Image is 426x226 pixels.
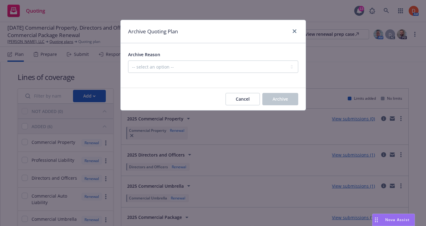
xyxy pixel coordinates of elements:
span: Cancel [236,96,250,102]
button: Cancel [226,93,260,105]
span: Archive Reason [128,52,160,57]
h1: Archive Quoting Plan [128,27,178,36]
a: close [291,27,298,35]
span: Nova Assist [385,217,410,222]
div: Drag to move [372,214,380,226]
button: Archive [262,93,298,105]
button: Nova Assist [372,214,415,226]
span: Archive [273,96,288,102]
